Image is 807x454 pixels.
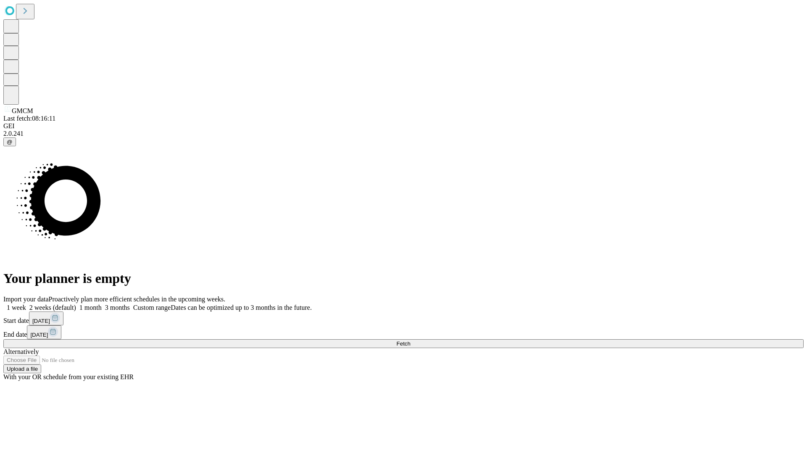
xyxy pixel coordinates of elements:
[3,296,49,303] span: Import your data
[133,304,171,311] span: Custom range
[3,137,16,146] button: @
[3,348,39,355] span: Alternatively
[105,304,130,311] span: 3 months
[27,325,61,339] button: [DATE]
[3,115,55,122] span: Last fetch: 08:16:11
[3,271,804,286] h1: Your planner is empty
[32,318,50,324] span: [DATE]
[12,107,33,114] span: GMCM
[3,130,804,137] div: 2.0.241
[3,373,134,380] span: With your OR schedule from your existing EHR
[3,364,41,373] button: Upload a file
[3,325,804,339] div: End date
[29,311,63,325] button: [DATE]
[3,311,804,325] div: Start date
[29,304,76,311] span: 2 weeks (default)
[3,339,804,348] button: Fetch
[396,340,410,347] span: Fetch
[7,304,26,311] span: 1 week
[7,139,13,145] span: @
[171,304,311,311] span: Dates can be optimized up to 3 months in the future.
[79,304,102,311] span: 1 month
[3,122,804,130] div: GEI
[49,296,225,303] span: Proactively plan more efficient schedules in the upcoming weeks.
[30,332,48,338] span: [DATE]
